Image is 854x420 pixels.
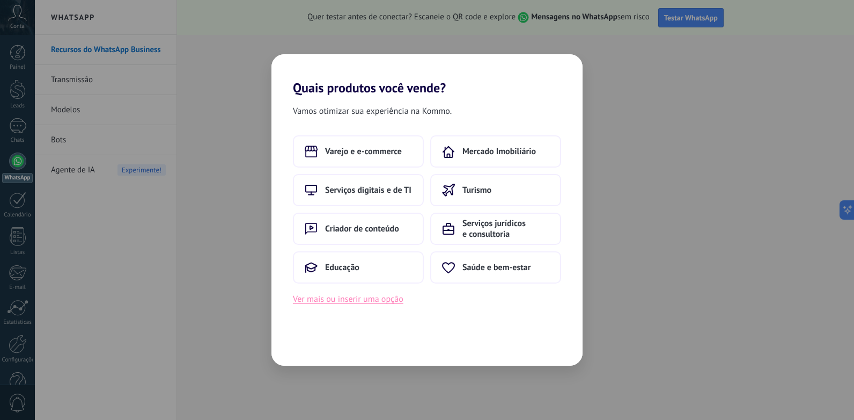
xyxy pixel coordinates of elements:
[293,213,424,245] button: Criador de conteúdo
[271,54,583,96] h2: Quais produtos você vende?
[293,135,424,168] button: Varejo e e-commerce
[325,262,359,273] span: Educação
[430,213,561,245] button: Serviços jurídicos e consultoria
[430,174,561,206] button: Turismo
[293,104,452,118] span: Vamos otimizar sua experiência na Kommo.
[462,218,549,240] span: Serviços jurídicos e consultoria
[462,146,536,157] span: Mercado Imobiliário
[430,135,561,168] button: Mercado Imobiliário
[325,185,411,195] span: Serviços digitais e de TI
[462,262,531,273] span: Saúde e bem-estar
[430,251,561,284] button: Saúde e bem-estar
[293,292,403,306] button: Ver mais ou inserir uma opção
[462,185,491,195] span: Turismo
[293,174,424,206] button: Serviços digitais e de TI
[325,146,402,157] span: Varejo e e-commerce
[293,251,424,284] button: Educação
[325,223,399,234] span: Criador de conteúdo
